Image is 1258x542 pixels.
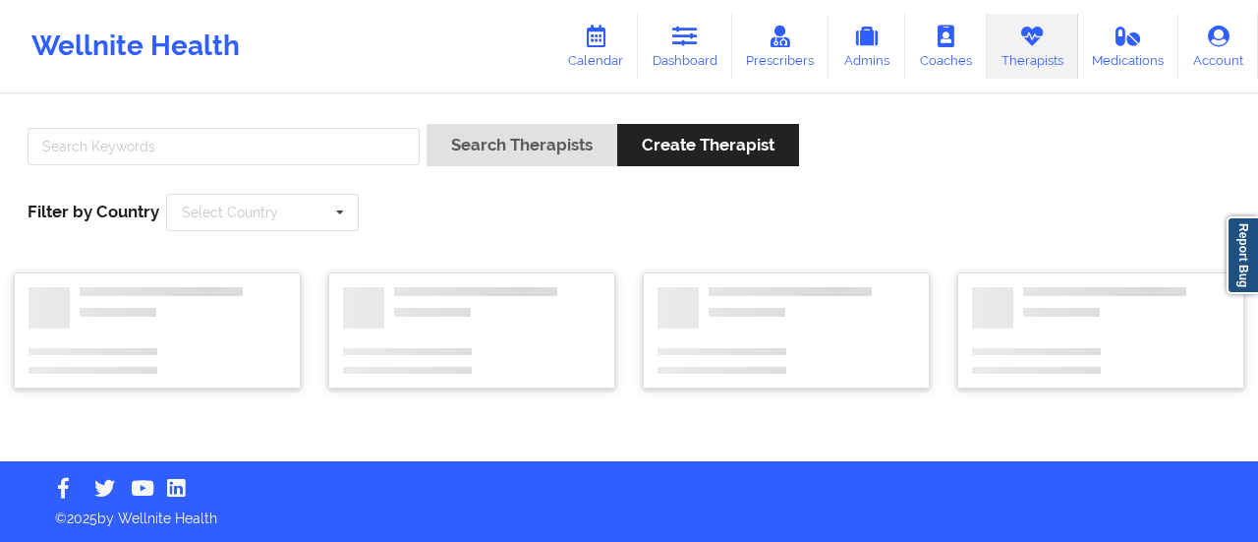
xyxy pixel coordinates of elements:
a: Prescribers [732,14,829,79]
a: Calendar [553,14,638,79]
input: Search Keywords [28,128,420,165]
a: Account [1178,14,1258,79]
a: Coaches [905,14,987,79]
a: Report Bug [1227,216,1258,294]
span: Filter by Country [28,202,159,221]
a: Medications [1078,14,1179,79]
button: Search Therapists [427,124,617,166]
div: Select Country [182,206,278,219]
button: Create Therapist [617,124,799,166]
a: Dashboard [638,14,732,79]
a: Admins [829,14,905,79]
p: © 2025 by Wellnite Health [41,495,1217,528]
a: Therapists [987,14,1078,79]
